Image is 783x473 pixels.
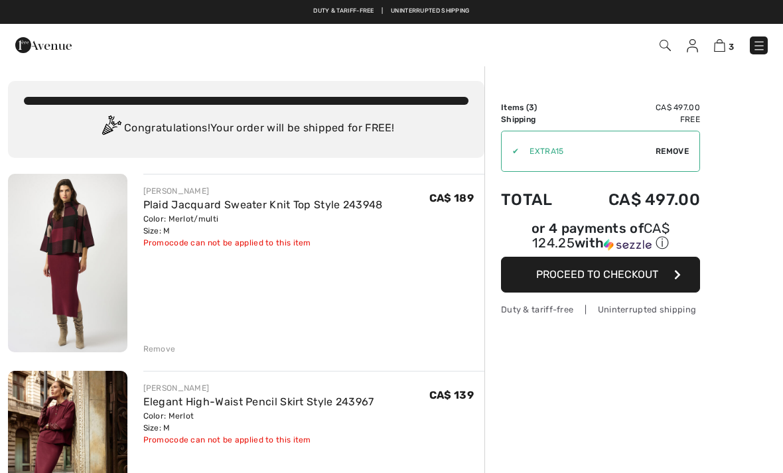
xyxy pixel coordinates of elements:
img: 1ère Avenue [15,32,72,58]
img: Plaid Jacquard Sweater Knit Top Style 243948 [8,174,127,352]
td: Free [573,113,700,125]
img: Menu [752,39,766,52]
div: Promocode can not be applied to this item [143,237,383,249]
span: Proceed to Checkout [536,268,658,281]
div: Color: Merlot Size: M [143,410,374,434]
a: 3 [714,37,734,53]
td: Total [501,177,573,222]
span: CA$ 124.25 [532,220,670,251]
a: 1ère Avenue [15,38,72,50]
div: ✔ [502,145,519,157]
span: Remove [656,145,689,157]
span: 3 [529,103,534,112]
a: Plaid Jacquard Sweater Knit Top Style 243948 [143,198,383,211]
input: Promo code [519,131,656,171]
span: 3 [729,42,734,52]
div: [PERSON_NAME] [143,185,383,197]
div: Duty & tariff-free | Uninterrupted shipping [501,303,700,316]
button: Proceed to Checkout [501,257,700,293]
img: Search [660,40,671,51]
img: Congratulation2.svg [98,115,124,142]
div: [PERSON_NAME] [143,382,374,394]
td: Items ( ) [501,101,573,113]
img: Sezzle [604,239,652,251]
div: or 4 payments of with [501,222,700,252]
div: Promocode can not be applied to this item [143,434,374,446]
a: Elegant High-Waist Pencil Skirt Style 243967 [143,395,374,408]
div: Remove [143,343,176,355]
img: Shopping Bag [714,39,725,52]
span: CA$ 189 [429,192,474,204]
td: Shipping [501,113,573,125]
td: CA$ 497.00 [573,177,700,222]
div: Color: Merlot/multi Size: M [143,213,383,237]
div: Congratulations! Your order will be shipped for FREE! [24,115,468,142]
td: CA$ 497.00 [573,101,700,113]
img: My Info [687,39,698,52]
div: or 4 payments ofCA$ 124.25withSezzle Click to learn more about Sezzle [501,222,700,257]
span: CA$ 139 [429,389,474,401]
